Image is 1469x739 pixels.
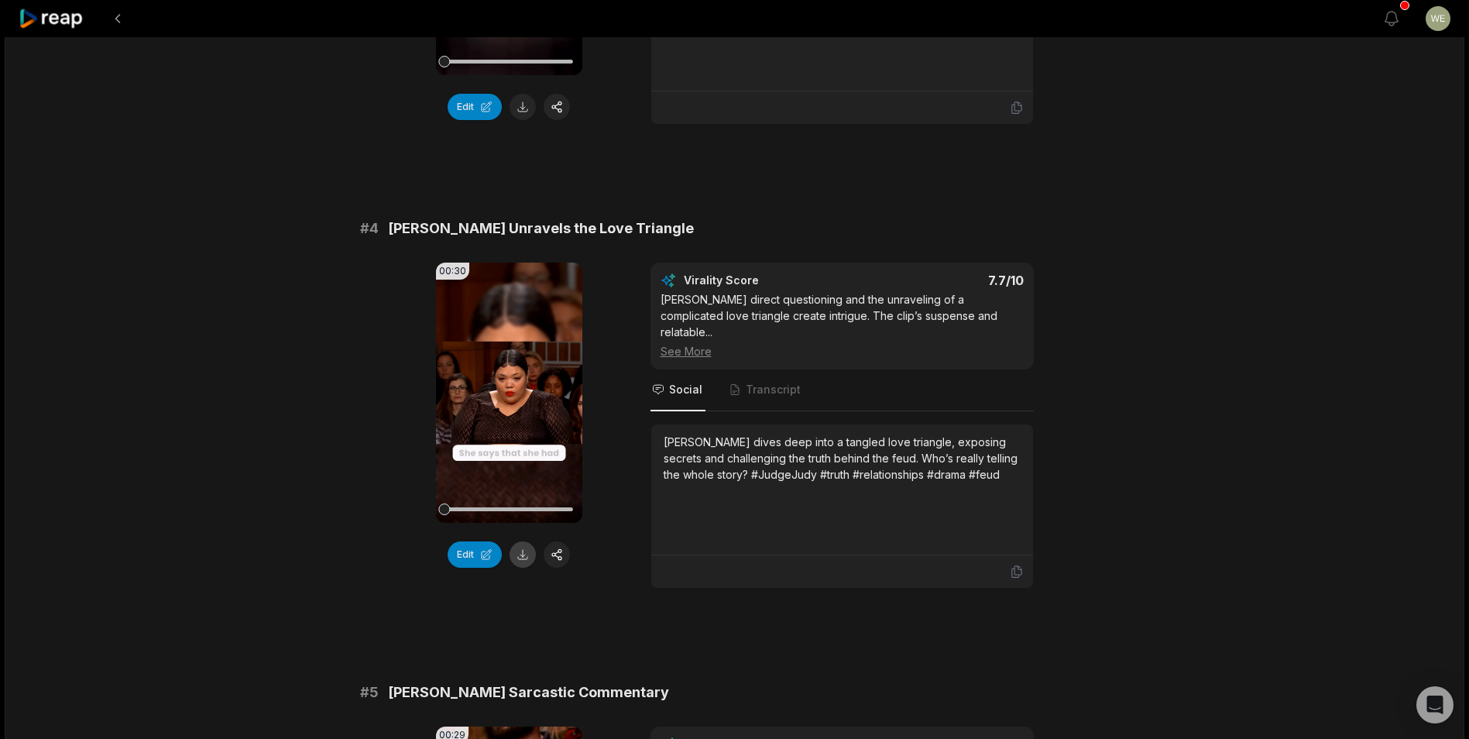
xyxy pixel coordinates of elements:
span: Social [669,382,702,397]
div: Open Intercom Messenger [1416,686,1454,724]
span: # 4 [360,218,379,239]
span: # 5 [360,682,379,703]
span: [PERSON_NAME] Sarcastic Commentary [388,682,669,703]
button: Edit [448,541,502,568]
nav: Tabs [650,369,1034,411]
div: 7.7 /10 [857,273,1024,288]
video: Your browser does not support mp4 format. [436,263,582,523]
div: Virality Score [684,273,850,288]
button: Edit [448,94,502,120]
span: [PERSON_NAME] Unravels the Love Triangle [388,218,694,239]
div: See More [661,343,1024,359]
div: [PERSON_NAME] direct questioning and the unraveling of a complicated love triangle create intrigu... [661,291,1024,359]
span: Transcript [746,382,801,397]
div: [PERSON_NAME] dives deep into a tangled love triangle, exposing secrets and challenging the truth... [664,434,1021,483]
